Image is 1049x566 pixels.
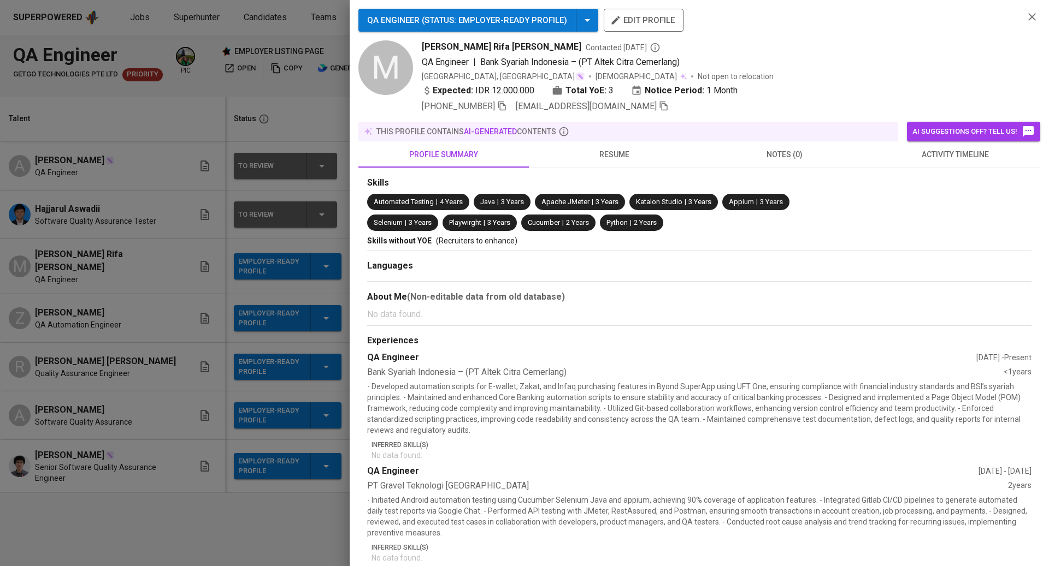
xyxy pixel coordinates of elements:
[565,84,606,97] b: Total YoE:
[562,218,564,228] span: |
[650,42,661,53] svg: By Batam recruiter
[367,15,420,25] span: QA ENGINEER
[436,197,438,207] span: |
[566,218,589,227] span: 2 Years
[979,466,1032,476] div: [DATE] - [DATE]
[464,127,517,136] span: AI-generated
[634,218,657,227] span: 2 Years
[374,218,403,227] span: Selenium
[609,84,614,97] span: 3
[535,148,693,162] span: resume
[484,218,485,228] span: |
[422,15,567,25] span: ( STATUS : Employer-Ready Profile )
[604,15,683,24] a: edit profile
[374,198,434,206] span: Automated Testing
[636,198,682,206] span: Katalon Studio
[367,381,1032,436] p: - Developed automation scripts for E-wallet, Zakat, and Infaq purchasing features in Byond SuperA...
[358,9,598,32] button: QA ENGINEER (STATUS: Employer-Ready Profile)
[449,218,481,227] span: Playwirght
[405,218,406,228] span: |
[612,13,675,27] span: edit profile
[487,218,510,227] span: 3 Years
[976,352,1032,363] div: [DATE] - Present
[367,494,1032,538] p: - Initiated Android automation testing using Cucumber Selenium Java and appium, achieving 90% cov...
[596,198,618,206] span: 3 Years
[516,101,657,111] span: [EMAIL_ADDRESS][DOMAIN_NAME]
[685,197,686,207] span: |
[606,218,628,227] span: Python
[630,218,632,228] span: |
[372,552,1032,563] p: No data found.
[528,218,560,227] span: Cucumber
[422,101,495,111] span: [PHONE_NUMBER]
[422,57,469,67] span: QA Engineer
[756,197,758,207] span: |
[376,126,556,137] p: this profile contains contents
[367,351,976,364] div: QA Engineer
[367,177,1032,189] div: Skills
[367,465,979,478] div: QA Engineer
[907,122,1040,141] button: AI suggestions off? Tell us!
[586,42,661,53] span: Contacted [DATE]
[367,236,432,245] span: Skills without YOE
[876,148,1034,162] span: activity timeline
[541,198,590,206] span: Apache JMeter
[367,260,1032,272] div: Languages
[480,57,680,67] span: Bank Syariah Indonesia – (PT Altek Citra Cemerlang)
[1004,366,1032,379] div: <1 years
[409,218,432,227] span: 3 Years
[407,291,565,302] b: (Non-editable data from old database)
[422,40,581,53] span: [PERSON_NAME] Rifa [PERSON_NAME]
[631,84,738,97] div: 1 Month
[422,84,534,97] div: IDR 12.000.000
[367,366,1004,379] div: Bank Syariah Indonesia – (PT Altek Citra Cemerlang)
[480,198,495,206] span: Java
[422,71,585,82] div: [GEOGRAPHIC_DATA], [GEOGRAPHIC_DATA]
[436,236,517,245] span: (Recruiters to enhance)
[706,148,863,162] span: notes (0)
[1008,480,1032,492] div: 2 years
[501,198,524,206] span: 3 Years
[576,72,585,81] img: magic_wand.svg
[372,543,1032,552] p: Inferred Skill(s)
[367,308,1032,321] p: No data found.
[698,71,774,82] p: Not open to relocation
[729,198,754,206] span: Appium
[604,9,683,32] button: edit profile
[372,450,1032,461] p: No data found.
[473,56,476,69] span: |
[367,335,1032,347] div: Experiences
[365,148,522,162] span: profile summary
[912,125,1035,138] span: AI suggestions off? Tell us!
[645,84,704,97] b: Notice Period:
[440,198,463,206] span: 4 Years
[760,198,783,206] span: 3 Years
[367,480,1008,492] div: PT Gravel Teknologi [GEOGRAPHIC_DATA]
[367,290,1032,303] div: About Me
[433,84,473,97] b: Expected:
[497,197,499,207] span: |
[372,440,1032,450] p: Inferred Skill(s)
[596,71,679,82] span: [DEMOGRAPHIC_DATA]
[592,197,593,207] span: |
[688,198,711,206] span: 3 Years
[358,40,413,95] div: M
